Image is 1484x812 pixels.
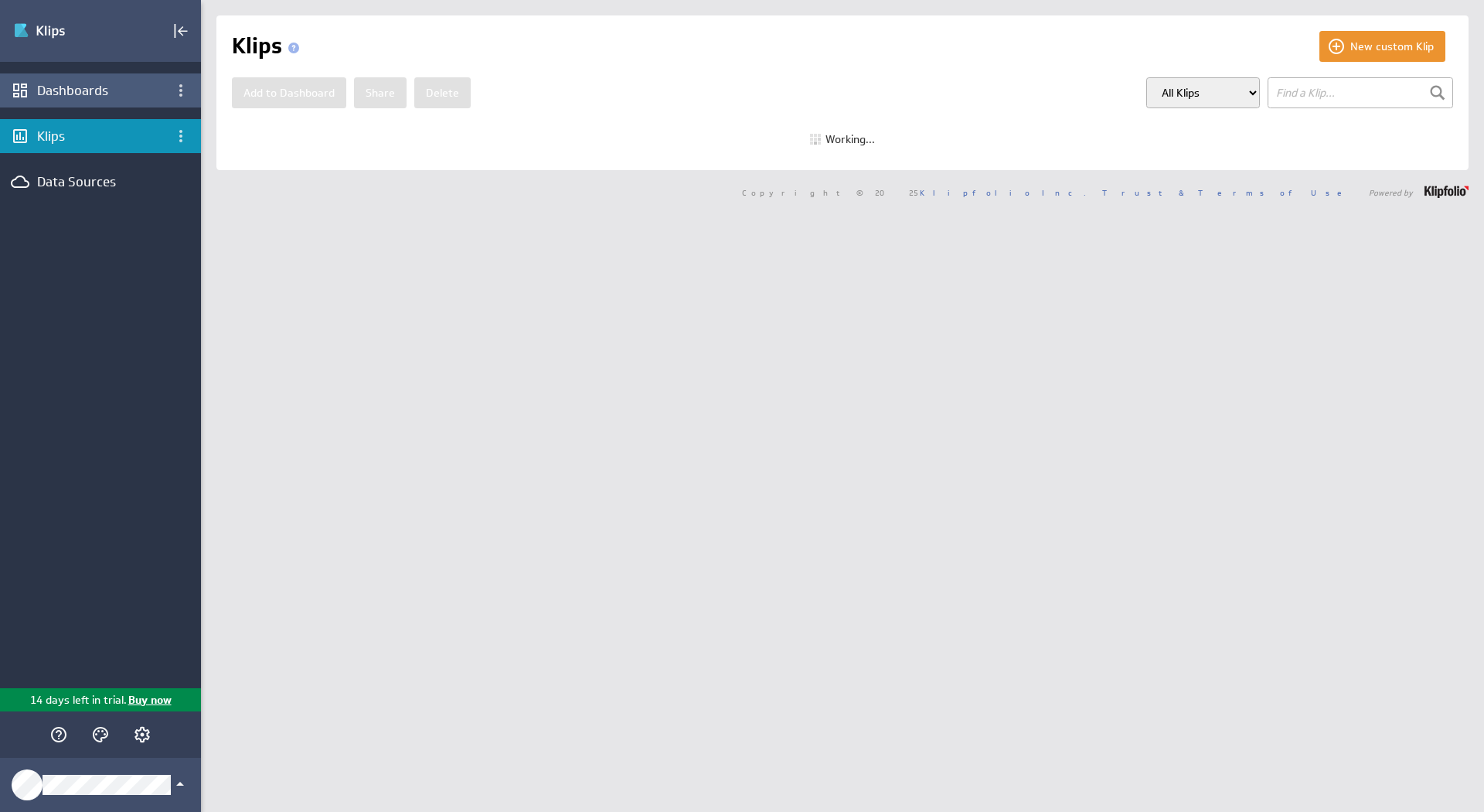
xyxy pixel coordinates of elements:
[742,189,1086,196] span: Copyright © 2025
[133,725,151,744] svg: Account and settings
[168,18,194,44] div: Collapse
[232,77,346,108] button: Add to Dashboard
[232,31,305,62] h1: Klips
[1319,31,1445,62] button: New custom Klip
[91,725,110,744] svg: Themes
[168,123,194,149] div: Klips menu
[37,82,164,99] div: Dashboards
[37,173,164,190] div: Data Sources
[1268,77,1453,108] input: Find a Klip...
[87,722,114,748] div: Themes
[1102,187,1353,198] a: Trust & Terms of Use
[168,77,194,104] div: Dashboard menu
[414,77,471,108] button: Delete
[37,128,164,145] div: Klips
[920,187,1086,198] a: Klipfolio Inc.
[1369,189,1413,196] span: Powered by
[13,19,121,43] img: Klipfolio klips logo
[30,692,127,708] p: 14 days left in trial.
[1424,186,1469,198] img: logo-footer.png
[129,722,155,748] div: Account and settings
[13,19,121,43] div: Go to Dashboards
[810,134,875,145] div: Working...
[46,722,72,748] div: Help
[354,77,407,108] button: Share
[127,692,172,708] p: Buy now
